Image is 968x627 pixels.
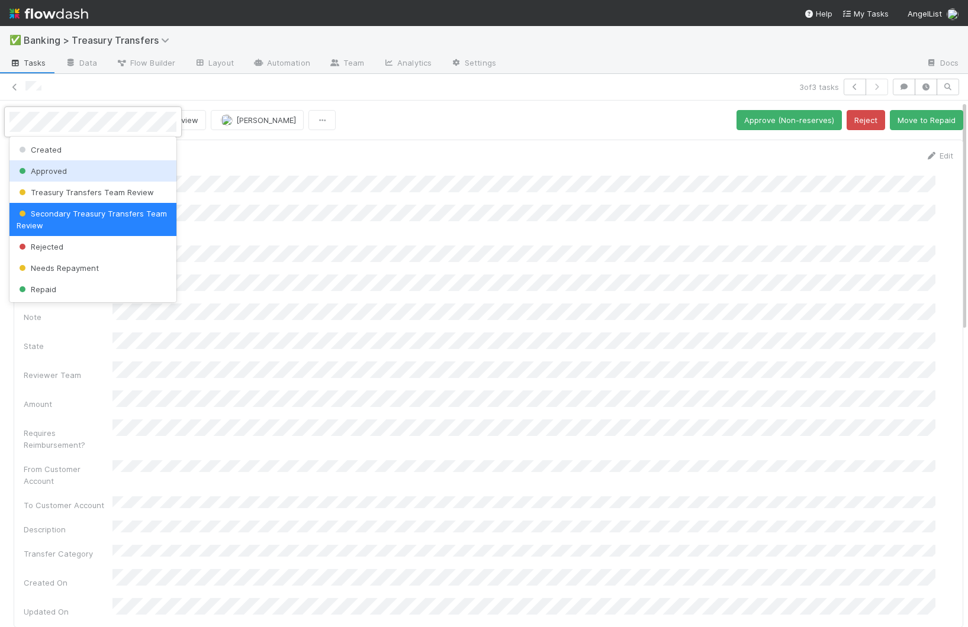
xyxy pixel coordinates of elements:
[17,188,154,197] span: Treasury Transfers Team Review
[17,263,99,273] span: Needs Repayment
[17,145,62,154] span: Created
[17,242,63,251] span: Rejected
[17,209,167,230] span: Secondary Treasury Transfers Team Review
[17,285,56,294] span: Repaid
[17,166,67,176] span: Approved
